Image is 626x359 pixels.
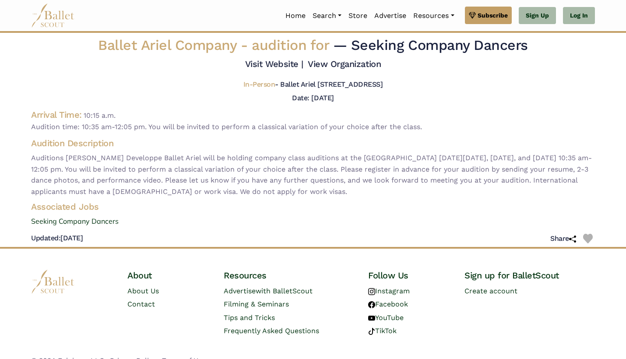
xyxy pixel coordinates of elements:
[127,270,210,281] h4: About
[245,59,303,69] a: Visit Website |
[464,287,517,295] a: Create account
[243,80,275,88] span: In-Person
[465,7,512,24] a: Subscribe
[478,11,508,20] span: Subscribe
[309,7,345,25] a: Search
[563,7,595,25] a: Log In
[127,300,155,308] a: Contact
[24,201,602,212] h4: Associated Jobs
[371,7,410,25] a: Advertise
[469,11,476,20] img: gem.svg
[31,234,60,242] span: Updated:
[368,288,375,295] img: instagram logo
[368,287,410,295] a: Instagram
[368,301,375,308] img: facebook logo
[368,313,404,322] a: YouTube
[84,111,116,120] span: 10:15 a.m.
[24,216,602,227] a: Seeking Company Dancers
[224,300,289,308] a: Filming & Seminars
[224,313,275,322] a: Tips and Tricks
[31,270,75,294] img: logo
[410,7,457,25] a: Resources
[31,234,83,243] h5: [DATE]
[252,37,329,53] span: audition for
[224,270,354,281] h4: Resources
[243,80,383,89] h5: - Ballet Ariel [STREET_ADDRESS]
[368,300,408,308] a: Facebook
[368,270,450,281] h4: Follow Us
[464,270,595,281] h4: Sign up for BalletScout
[308,59,381,69] a: View Organization
[127,287,159,295] a: About Us
[368,327,397,335] a: TikTok
[550,234,576,243] h5: Share
[368,328,375,335] img: tiktok logo
[282,7,309,25] a: Home
[98,37,333,53] span: Ballet Ariel Company -
[31,137,595,149] h4: Audition Description
[224,327,319,335] a: Frequently Asked Questions
[519,7,556,25] a: Sign Up
[31,121,595,133] span: Audition time: 10:35 am-12:05 pm. You will be invited to perform a classical variation of your ch...
[292,94,334,102] h5: Date: [DATE]
[333,37,528,53] span: — Seeking Company Dancers
[256,287,313,295] span: with BalletScout
[31,109,82,120] h4: Arrival Time:
[224,287,313,295] a: Advertisewith BalletScout
[345,7,371,25] a: Store
[368,315,375,322] img: youtube logo
[31,152,595,197] span: Auditions [PERSON_NAME] Developpe Ballet Ariel will be holding company class auditions at the [GE...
